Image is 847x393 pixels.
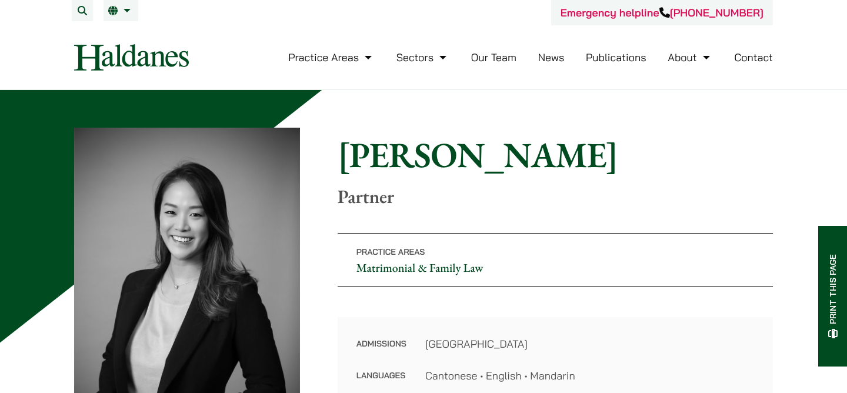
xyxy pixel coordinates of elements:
[74,44,189,71] img: Logo of Haldanes
[734,51,773,64] a: Contact
[338,134,773,176] h1: [PERSON_NAME]
[356,368,406,384] dt: Languages
[561,6,763,19] a: Emergency helpline[PHONE_NUMBER]
[356,247,425,257] span: Practice Areas
[356,336,406,368] dt: Admissions
[425,336,754,352] dd: [GEOGRAPHIC_DATA]
[668,51,712,64] a: About
[471,51,516,64] a: Our Team
[425,368,754,384] dd: Cantonese • English • Mandarin
[396,51,449,64] a: Sectors
[108,6,134,15] a: EN
[586,51,646,64] a: Publications
[338,185,773,208] p: Partner
[538,51,565,64] a: News
[288,51,375,64] a: Practice Areas
[356,260,483,275] a: Matrimonial & Family Law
